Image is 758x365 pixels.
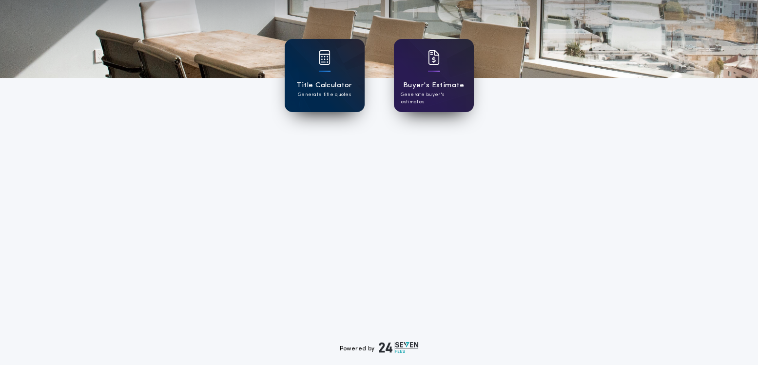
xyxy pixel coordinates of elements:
a: card iconTitle CalculatorGenerate title quotes [285,39,365,112]
a: card iconBuyer's EstimateGenerate buyer's estimates [394,39,474,112]
h1: Buyer's Estimate [403,80,464,91]
p: Generate title quotes [298,91,351,98]
div: Powered by [340,342,419,353]
h1: Title Calculator [296,80,352,91]
img: logo [379,342,419,353]
img: card icon [319,50,330,65]
img: card icon [428,50,440,65]
p: Generate buyer's estimates [401,91,467,106]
